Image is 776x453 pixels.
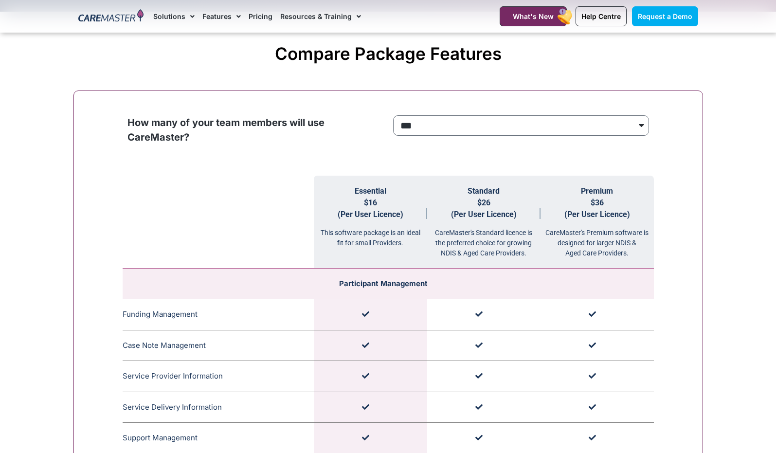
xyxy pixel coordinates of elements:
div: This software package is an ideal fit for small Providers. [314,220,427,248]
span: $26 (Per User Licence) [451,198,517,219]
span: $16 (Per User Licence) [338,198,403,219]
h2: Compare Package Features [78,43,698,64]
span: Participant Management [339,279,428,288]
a: What's New [500,6,567,26]
th: Premium [541,176,654,269]
div: CareMaster's Standard licence is the preferred choice for growing NDIS & Aged Care Providers. [427,220,541,258]
a: Help Centre [576,6,627,26]
td: Funding Management [123,299,314,330]
div: CareMaster's Premium software is designed for larger NDIS & Aged Care Providers. [541,220,654,258]
th: Standard [427,176,541,269]
span: Help Centre [581,12,621,20]
th: Essential [314,176,427,269]
span: What's New [513,12,554,20]
td: Case Note Management [123,330,314,361]
span: Request a Demo [638,12,692,20]
span: $36 (Per User Licence) [564,198,630,219]
td: Service Provider Information [123,361,314,392]
a: Request a Demo [632,6,698,26]
img: CareMaster Logo [78,9,144,24]
td: Service Delivery Information [123,392,314,423]
p: How many of your team members will use CareMaster? [127,115,383,145]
